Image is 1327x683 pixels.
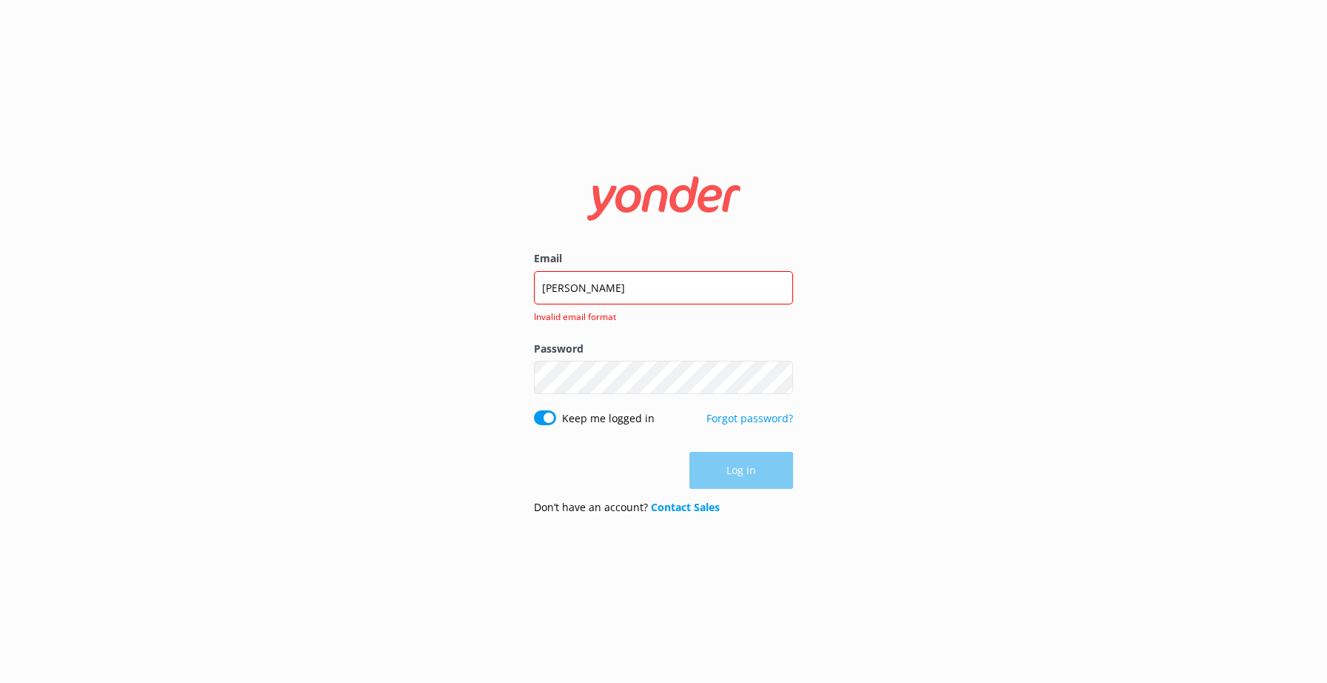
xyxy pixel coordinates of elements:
[534,341,793,357] label: Password
[562,410,655,427] label: Keep me logged in
[706,411,793,425] a: Forgot password?
[651,500,720,514] a: Contact Sales
[534,499,720,516] p: Don’t have an account?
[534,250,793,267] label: Email
[534,271,793,304] input: user@emailaddress.com
[534,310,784,324] span: Invalid email format
[763,363,793,393] button: Show password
